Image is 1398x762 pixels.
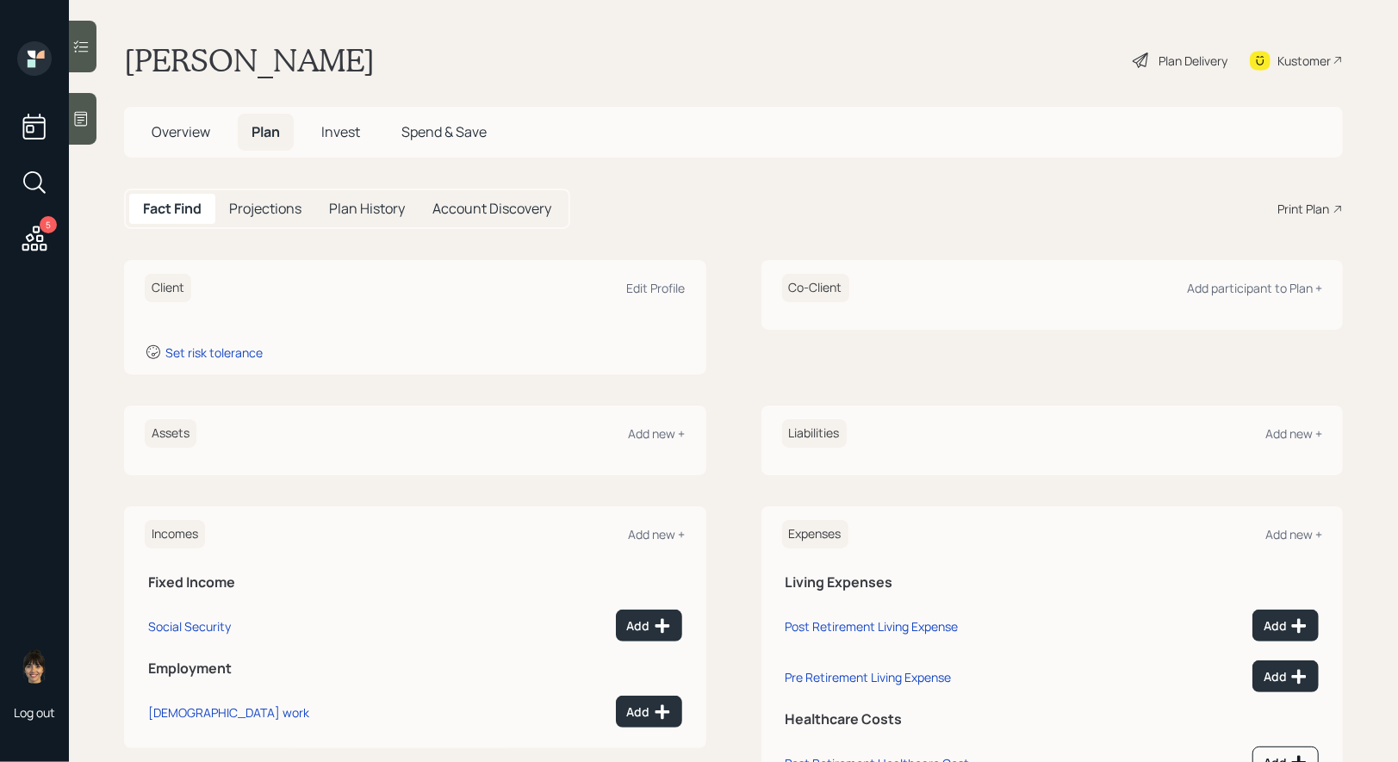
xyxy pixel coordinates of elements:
[148,618,231,635] div: Social Security
[616,610,682,641] button: Add
[165,344,263,361] div: Set risk tolerance
[1264,617,1308,635] div: Add
[145,520,205,548] h6: Incomes
[1277,52,1331,70] div: Kustomer
[627,280,686,296] div: Edit Profile
[627,703,671,721] div: Add
[786,669,952,685] div: Pre Retirement Living Expense
[401,122,487,141] span: Spend & Save
[629,425,686,442] div: Add new +
[17,649,52,684] img: treva-nostdahl-headshot.png
[145,274,191,302] h6: Client
[786,574,1320,591] h5: Living Expenses
[148,660,682,677] h5: Employment
[616,696,682,728] button: Add
[1265,425,1322,442] div: Add new +
[124,41,375,79] h1: [PERSON_NAME]
[1265,526,1322,542] div: Add new +
[1187,280,1322,296] div: Add participant to Plan +
[782,274,849,302] h6: Co-Client
[629,526,686,542] div: Add new +
[1159,52,1227,70] div: Plan Delivery
[148,704,309,721] div: [DEMOGRAPHIC_DATA] work
[627,617,671,635] div: Add
[329,201,405,217] h5: Plan History
[145,419,196,448] h6: Assets
[782,419,847,448] h6: Liabilities
[148,574,682,591] h5: Fixed Income
[14,704,55,721] div: Log out
[321,122,360,141] span: Invest
[1277,200,1329,218] div: Print Plan
[1264,668,1308,685] div: Add
[229,201,301,217] h5: Projections
[1252,610,1319,641] button: Add
[252,122,280,141] span: Plan
[40,216,57,233] div: 5
[1252,660,1319,692] button: Add
[432,201,551,217] h5: Account Discovery
[782,520,848,548] h6: Expenses
[786,711,1320,728] h5: Healthcare Costs
[152,122,210,141] span: Overview
[143,201,202,217] h5: Fact Find
[786,618,959,635] div: Post Retirement Living Expense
